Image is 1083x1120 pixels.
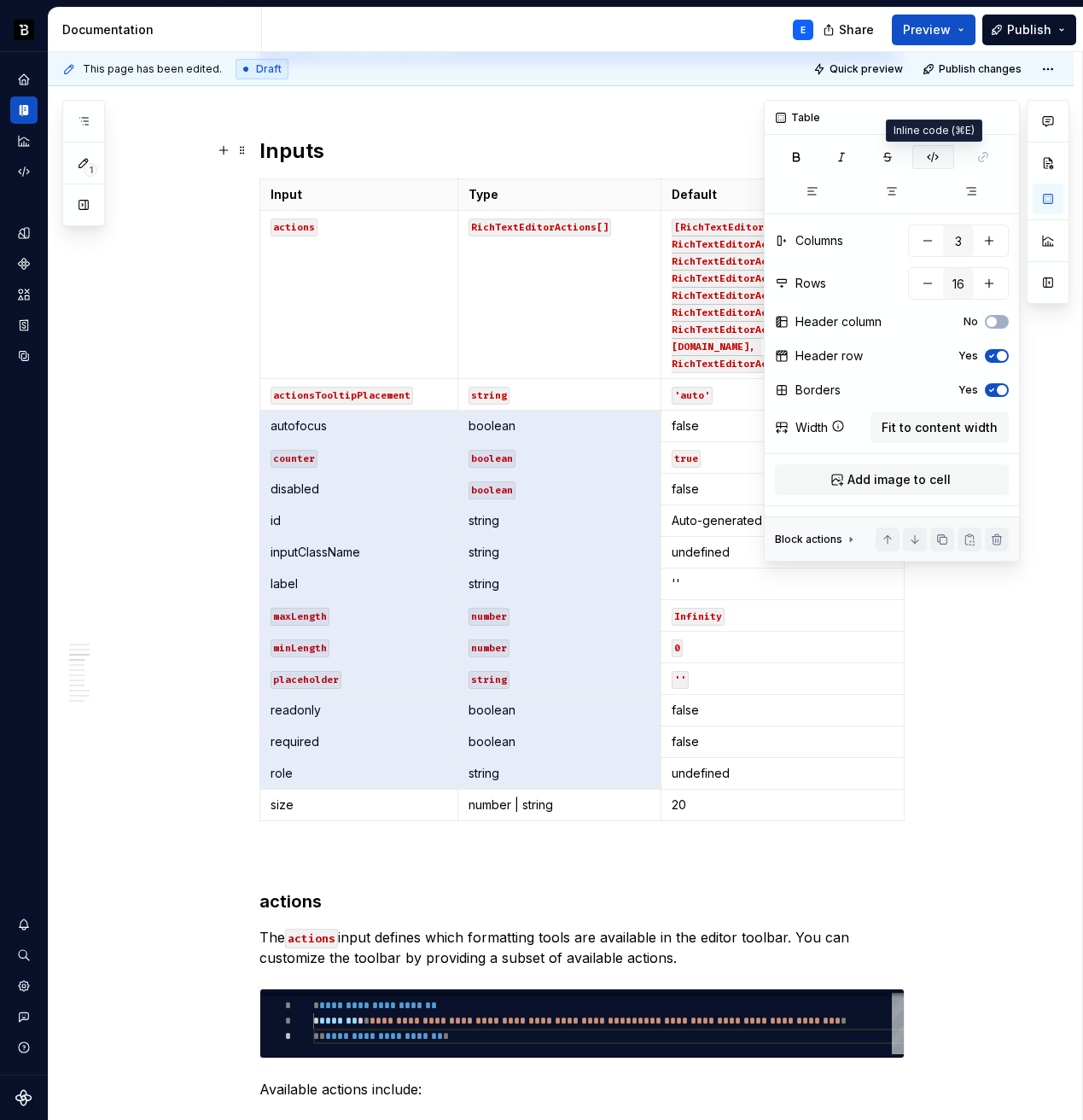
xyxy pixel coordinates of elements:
code: 'auto' [672,387,713,405]
code: RichTextEditorActions[] [469,219,611,236]
code: true [672,450,701,468]
p: undefined [672,544,894,561]
p: Input [271,186,448,203]
code: actions [271,219,317,236]
p: Default [672,186,894,203]
p: false [672,417,894,435]
code: '' [672,671,689,689]
p: required [271,733,448,750]
p: Type [469,186,650,203]
h3: actions [259,890,905,913]
h2: Inputs [259,137,905,165]
p: inputClassName [271,544,448,561]
p: readonly [271,702,448,719]
button: Preview [892,15,975,45]
code: maxLength [271,608,329,626]
code: 0 [672,639,683,657]
div: Documentation [62,21,254,38]
p: size [271,796,448,814]
p: Available actions include: [259,1079,905,1100]
code: placeholder [271,671,341,689]
span: Publish [1007,21,1051,38]
code: number [469,608,509,626]
p: false [672,702,894,719]
a: Data sources [10,342,38,370]
p: boolean [469,702,650,719]
p: role [271,765,448,782]
p: string [469,544,650,561]
code: [RichTextEditorActions.Bold, RichTextEditorActions.Italic, RichTextEditorActions.Underline, RichT... [672,219,893,373]
span: Share [839,21,874,38]
span: 1 [84,163,97,177]
code: actions [285,929,338,948]
a: Components [10,250,38,277]
div: E [801,23,806,37]
img: ef5c8306-425d-487c-96cf-06dd46f3a532.png [14,20,34,40]
span: Publish changes [939,62,1022,76]
code: Infinity [672,608,725,626]
code: boolean [469,450,515,468]
p: string [469,575,650,592]
p: undefined [672,765,894,782]
p: false [672,733,894,750]
a: Code automation [10,158,38,185]
a: Design tokens [10,219,38,247]
p: The input defines which formatting tools are available in the editor toolbar. You can customize t... [259,927,905,968]
code: string [469,671,509,689]
button: Notifications [10,911,38,938]
code: minLength [271,639,329,657]
div: Inline code (⌘E) [886,120,982,142]
code: counter [271,450,317,468]
p: boolean [469,417,650,435]
button: Share [814,15,885,45]
p: boolean [469,733,650,750]
a: Storybook stories [10,312,38,339]
a: Analytics [10,127,38,155]
p: false [672,481,894,498]
p: label [271,575,448,592]
code: string [469,387,509,405]
button: Quick preview [808,57,911,81]
button: Search ⌘K [10,942,38,969]
code: actionsTooltipPlacement [271,387,413,405]
span: Draft [256,62,282,76]
p: disabled [271,481,448,498]
p: string [469,512,650,529]
a: Settings [10,972,38,1000]
p: number | string [469,796,650,814]
a: Home [10,66,38,93]
p: autofocus [271,417,448,435]
button: Contact support [10,1003,38,1030]
button: Publish [982,15,1076,45]
span: Preview [903,21,951,38]
span: This page has been edited. [83,62,222,76]
svg: Supernova Logo [15,1089,32,1106]
p: string [469,765,650,782]
span: Quick preview [830,62,903,76]
button: Publish changes [917,57,1029,81]
code: boolean [469,481,515,499]
a: Documentation [10,96,38,124]
code: number [469,639,509,657]
p: '' [672,575,894,592]
p: 20 [672,796,894,814]
p: Auto-generated unique string [672,512,894,529]
a: Assets [10,281,38,308]
p: id [271,512,448,529]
